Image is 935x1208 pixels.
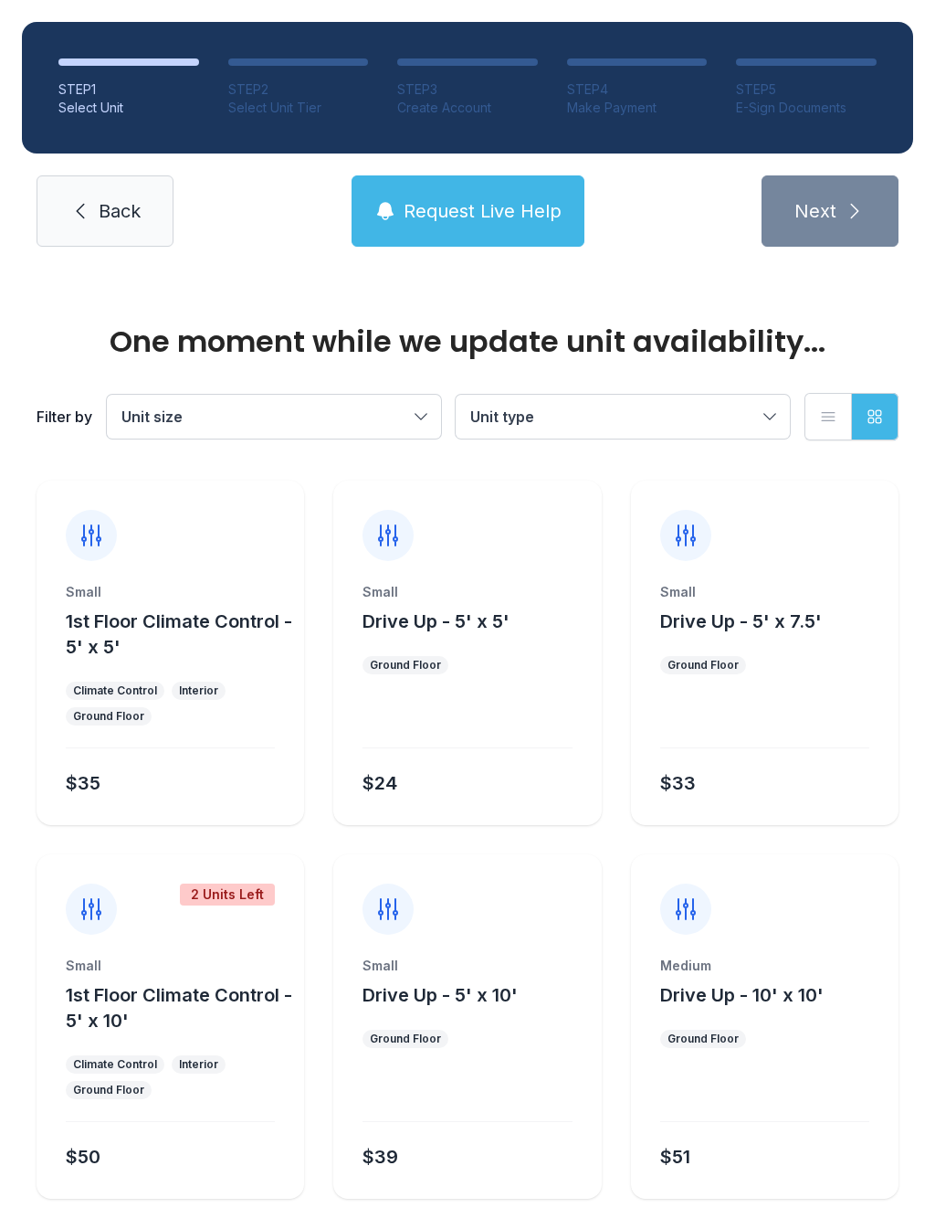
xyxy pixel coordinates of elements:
div: Small [66,957,275,975]
div: STEP 1 [58,80,199,99]
div: Filter by [37,406,92,428]
div: Small [660,583,869,601]
div: One moment while we update unit availability... [37,327,898,356]
div: Ground Floor [73,709,144,724]
div: Make Payment [567,99,708,117]
button: Drive Up - 5' x 10' [362,982,518,1008]
div: STEP 3 [397,80,538,99]
button: Drive Up - 5' x 5' [362,609,510,634]
div: Small [362,583,572,601]
div: STEP 4 [567,80,708,99]
div: Create Account [397,99,538,117]
button: Drive Up - 10' x 10' [660,982,824,1008]
span: 1st Floor Climate Control - 5' x 10' [66,984,292,1032]
div: Select Unit Tier [228,99,369,117]
span: Drive Up - 10' x 10' [660,984,824,1006]
div: $24 [362,770,397,796]
span: 1st Floor Climate Control - 5' x 5' [66,610,292,658]
button: 1st Floor Climate Control - 5' x 5' [66,609,297,660]
div: Medium [660,957,869,975]
div: Climate Control [73,1057,157,1072]
div: Ground Floor [73,1083,144,1097]
div: Ground Floor [370,658,441,673]
div: Interior [179,1057,218,1072]
div: $33 [660,770,696,796]
div: Interior [179,683,218,698]
span: Drive Up - 5' x 7.5' [660,610,822,632]
button: Unit size [107,395,441,439]
div: Ground Floor [667,1032,739,1046]
div: Select Unit [58,99,199,117]
span: Back [99,198,141,224]
div: $35 [66,770,100,796]
span: Unit type [470,408,534,426]
div: E-Sign Documents [736,99,877,117]
div: Ground Floor [370,1032,441,1046]
span: Next [794,198,836,224]
button: Unit type [456,395,790,439]
div: Small [66,583,275,601]
div: $51 [660,1144,690,1170]
div: Small [362,957,572,975]
span: Drive Up - 5' x 10' [362,984,518,1006]
div: STEP 5 [736,80,877,99]
button: Drive Up - 5' x 7.5' [660,609,822,634]
div: Climate Control [73,683,157,698]
div: Ground Floor [667,658,739,673]
div: STEP 2 [228,80,369,99]
div: $50 [66,1144,100,1170]
span: Request Live Help [404,198,562,224]
span: Drive Up - 5' x 5' [362,610,510,632]
span: Unit size [121,408,183,426]
button: 1st Floor Climate Control - 5' x 10' [66,982,297,1033]
div: $39 [362,1144,398,1170]
div: 2 Units Left [180,884,275,906]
